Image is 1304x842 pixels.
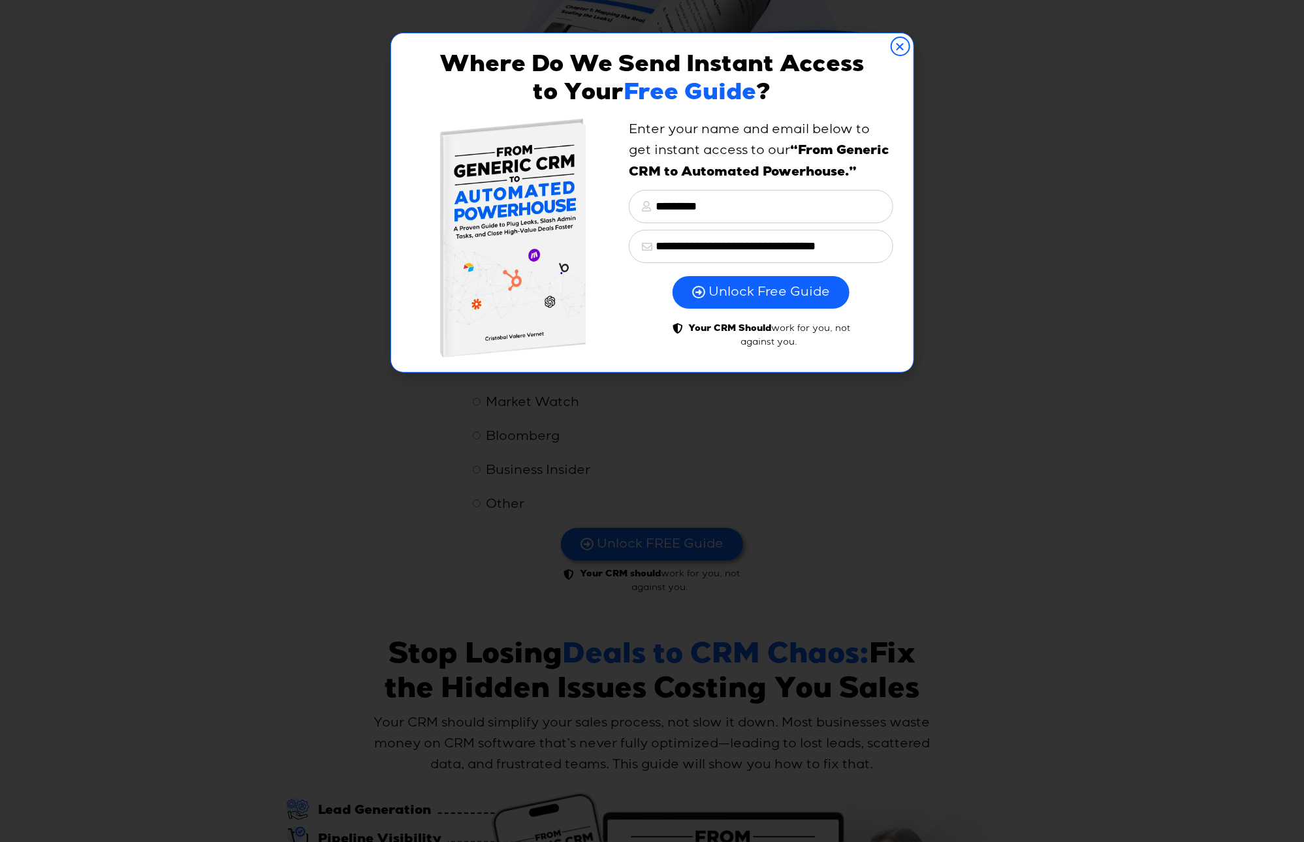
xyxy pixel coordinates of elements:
[629,119,894,183] p: Enter your name and email below to get instant access to our
[629,145,889,179] strong: “From Generic CRM to Automated Powerhouse.”
[688,324,771,334] b: Your CRM Should
[436,116,590,358] img: Implement a CRM That Matches Your Sales DNA
[624,83,756,106] span: Free Guide
[673,276,850,309] button: Unlock Free Guide
[436,53,868,109] h2: Where Do We Send Instant Access to Your ?
[684,322,851,349] span: work for you, not against you.
[708,284,830,301] span: Unlock Free Guide
[891,37,910,56] a: Close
